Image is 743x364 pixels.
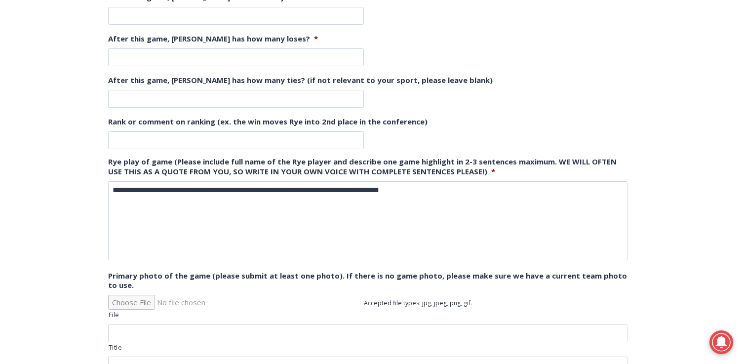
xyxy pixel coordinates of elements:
[108,76,493,85] label: After this game, [PERSON_NAME] has how many ties? (if not relevant to your sport, please leave bl...
[109,310,627,320] label: File
[109,343,627,353] label: Title
[249,0,467,96] div: "[PERSON_NAME] and I covered the [DATE] Parade, which was a really eye opening experience as I ha...
[108,34,318,44] label: After this game, [PERSON_NAME] has how many loses?
[108,117,428,127] label: Rank or comment on ranking (ex. the win moves Rye into 2nd place in the conference)
[108,271,627,290] label: Primary photo of the game (please submit at least one photo). If there is no game photo, please m...
[237,96,478,123] a: Intern @ [DOMAIN_NAME]
[108,157,627,176] label: Rye play of game (Please include full name of the Rye player and describe one game highlight in 2...
[258,98,458,121] span: Intern @ [DOMAIN_NAME]
[364,291,480,307] span: Accepted file types: jpg, jpeg, png, gif.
